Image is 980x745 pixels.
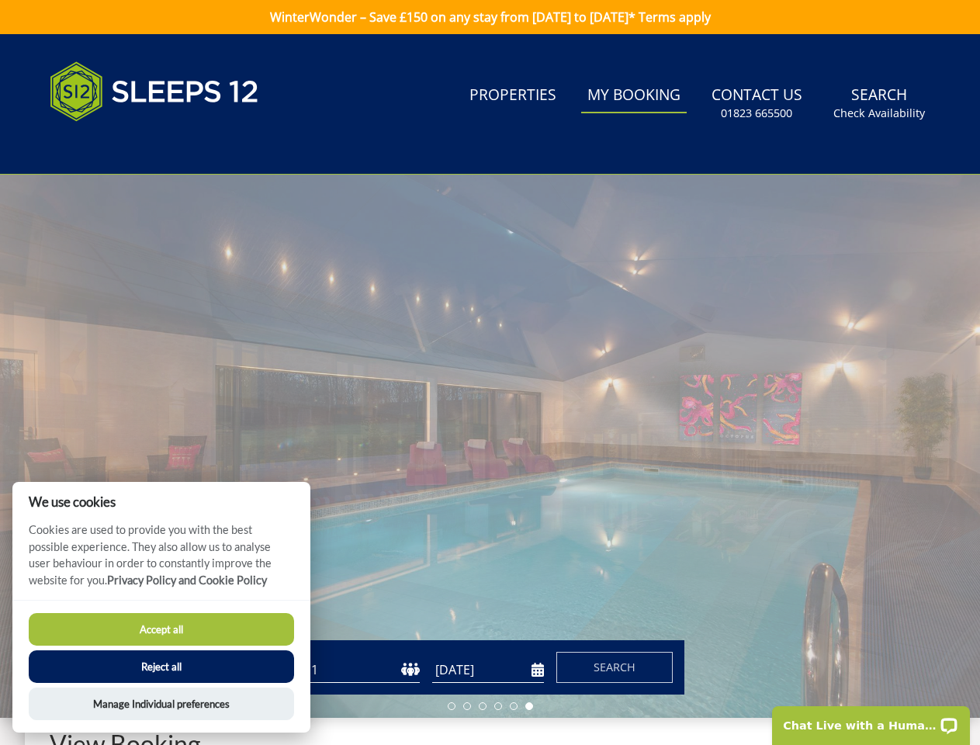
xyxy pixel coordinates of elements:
[762,696,980,745] iframe: LiveChat chat widget
[556,652,673,683] button: Search
[107,573,267,587] a: Privacy Policy and Cookie Policy
[833,106,925,121] small: Check Availability
[12,494,310,509] h2: We use cookies
[432,657,544,683] input: Arrival Date
[594,660,635,674] span: Search
[705,78,809,129] a: Contact Us01823 665500
[50,53,259,130] img: Sleeps 12
[581,78,687,113] a: My Booking
[827,78,931,129] a: SearchCheck Availability
[29,688,294,720] button: Manage Individual preferences
[12,521,310,600] p: Cookies are used to provide you with the best possible experience. They also allow us to analyse ...
[42,140,205,153] iframe: Customer reviews powered by Trustpilot
[29,650,294,683] button: Reject all
[29,613,294,646] button: Accept all
[463,78,563,113] a: Properties
[721,106,792,121] small: 01823 665500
